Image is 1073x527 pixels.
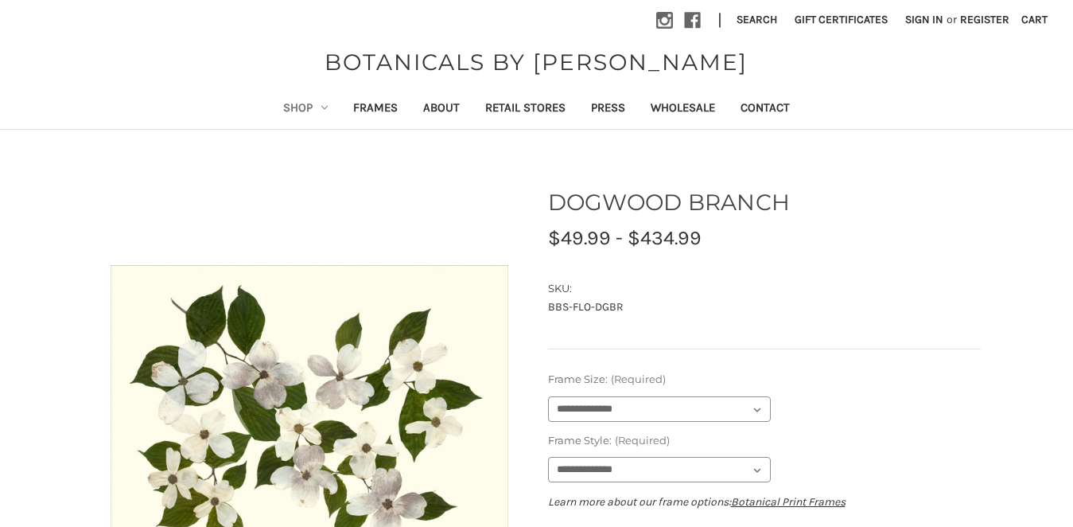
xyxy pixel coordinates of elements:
[548,299,981,315] dd: BBS-FLO-DGBR
[638,90,728,129] a: Wholesale
[548,494,981,510] p: Learn more about our frame options:
[548,226,702,249] span: $49.99 - $434.99
[1021,13,1048,26] span: Cart
[410,90,472,129] a: About
[578,90,638,129] a: Press
[712,8,728,33] li: |
[472,90,578,129] a: Retail Stores
[340,90,410,129] a: Frames
[945,11,958,28] span: or
[731,495,846,509] a: Botanical Print Frames
[548,372,981,388] label: Frame Size:
[270,90,340,129] a: Shop
[548,433,981,449] label: Frame Style:
[548,281,977,297] dt: SKU:
[611,373,666,385] small: (Required)
[728,90,803,129] a: Contact
[615,434,670,447] small: (Required)
[548,185,981,219] h1: DOGWOOD BRANCH
[317,45,756,79] a: BOTANICALS BY [PERSON_NAME]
